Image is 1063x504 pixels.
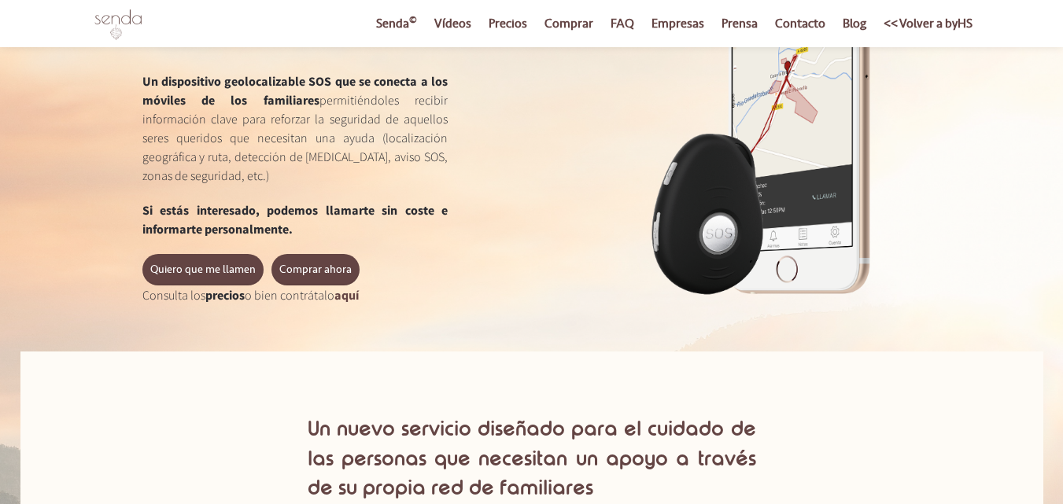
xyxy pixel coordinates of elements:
[142,254,264,285] button: Quiero que me llamen
[142,72,448,185] p: permitiéndoles recibir información clave para reforzar la seguridad de aquellos seres queridos qu...
[205,287,245,303] a: precios
[142,285,448,304] p: Consulta los o bien contrátalo
[334,287,359,303] a: aquí
[271,254,360,285] a: Comprar ahora
[409,13,417,27] sup: ©
[142,200,448,238] p: Si estás interesado, podemos llamarte sin coste e informarte personalmente.
[142,73,448,108] span: Un dispositivo geolocalizable SOS que se conecta a los móviles de los familiares
[308,414,756,503] h2: Un nuevo servicio diseñado para el cuidado de las personas que necesitan un apoyo a través de su ...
